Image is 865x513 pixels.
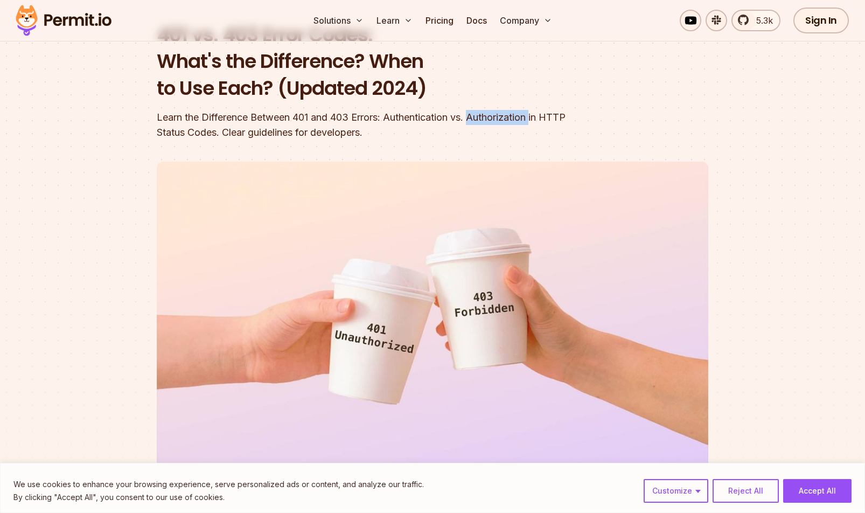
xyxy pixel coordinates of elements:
[793,8,849,33] a: Sign In
[13,491,424,504] p: By clicking "Accept All", you consent to our use of cookies.
[11,2,116,39] img: Permit logo
[644,479,708,503] button: Customize
[731,10,780,31] a: 5.3k
[309,10,368,31] button: Solutions
[713,479,779,503] button: Reject All
[462,10,491,31] a: Docs
[157,110,570,140] div: Learn the Difference Between 401 and 403 Errors: Authentication vs. Authorization in HTTP Status ...
[783,479,852,503] button: Accept All
[372,10,417,31] button: Learn
[421,10,458,31] a: Pricing
[157,162,708,472] img: 401 vs. 403 Error Codes: What's the Difference? When to Use Each? (Updated 2024)
[157,22,570,102] h1: 401 vs. 403 Error Codes: What's the Difference? When to Use Each? (Updated 2024)
[13,478,424,491] p: We use cookies to enhance your browsing experience, serve personalized ads or content, and analyz...
[750,14,773,27] span: 5.3k
[496,10,556,31] button: Company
